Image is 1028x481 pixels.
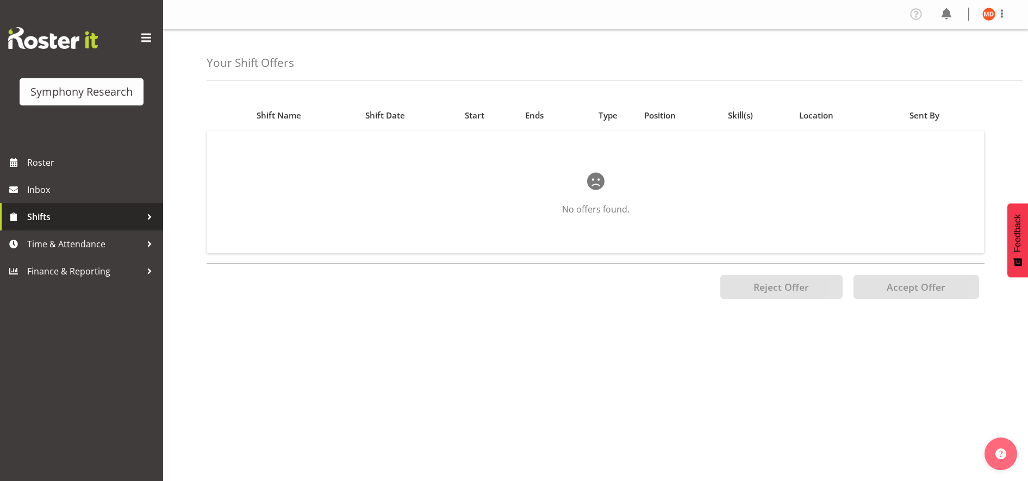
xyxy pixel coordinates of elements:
[995,448,1006,459] img: help-xxl-2.png
[599,109,618,122] span: Type
[644,109,676,122] span: Position
[720,275,843,299] button: Reject Offer
[887,280,945,293] span: Accept Offer
[257,109,301,122] span: Shift Name
[1013,214,1023,252] span: Feedback
[753,280,809,293] span: Reject Offer
[27,236,141,252] span: Time & Attendance
[909,109,939,122] span: Sent By
[465,109,484,122] span: Start
[982,8,995,21] img: maria-de-guzman11892.jpg
[799,109,833,122] span: Location
[27,182,158,198] span: Inbox
[853,275,979,299] button: Accept Offer
[27,154,158,171] span: Roster
[728,109,753,122] span: Skill(s)
[30,84,133,100] div: Symphony Research
[27,209,141,225] span: Shifts
[242,203,949,216] p: No offers found.
[207,57,294,69] h4: Your Shift Offers
[27,263,141,279] span: Finance & Reporting
[1007,203,1028,277] button: Feedback - Show survey
[525,109,544,122] span: Ends
[365,109,405,122] span: Shift Date
[8,27,98,49] img: Rosterit website logo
